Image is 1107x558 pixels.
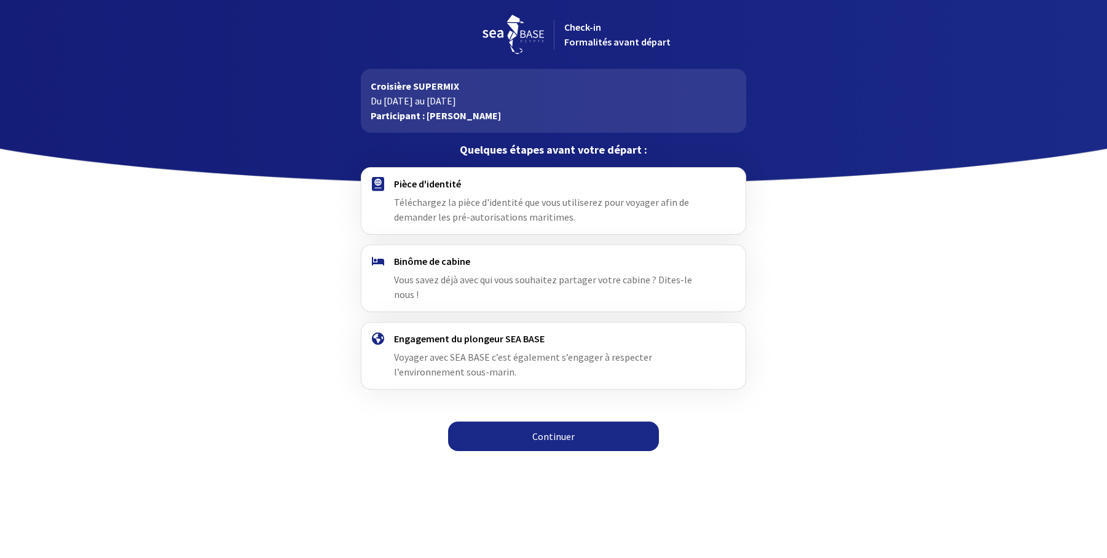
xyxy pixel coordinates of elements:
span: Voyager avec SEA BASE c’est également s’engager à respecter l’environnement sous-marin. [394,351,652,378]
span: Téléchargez la pièce d'identité que vous utiliserez pour voyager afin de demander les pré-autoris... [394,196,689,223]
a: Continuer [448,422,659,451]
img: binome.svg [372,257,384,265]
span: Check-in Formalités avant départ [564,21,671,48]
h4: Binôme de cabine [394,255,713,267]
h4: Pièce d'identité [394,178,713,190]
img: logo_seabase.svg [483,15,544,54]
span: Vous savez déjà avec qui vous souhaitez partager votre cabine ? Dites-le nous ! [394,273,692,301]
p: Du [DATE] au [DATE] [371,93,736,108]
h4: Engagement du plongeur SEA BASE [394,332,713,345]
img: engagement.svg [372,332,384,345]
p: Participant : [PERSON_NAME] [371,108,736,123]
p: Quelques étapes avant votre départ : [361,143,746,157]
p: Croisière SUPERMIX [371,79,736,93]
img: passport.svg [372,177,384,191]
